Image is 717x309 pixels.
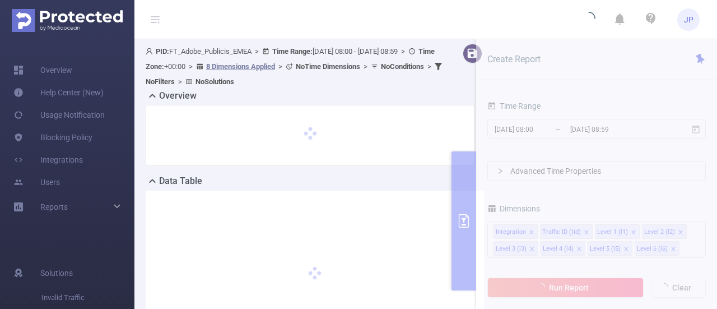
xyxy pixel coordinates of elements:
[40,202,68,211] span: Reports
[195,77,234,86] b: No Solutions
[13,126,92,149] a: Blocking Policy
[381,62,424,71] b: No Conditions
[13,81,104,104] a: Help Center (New)
[146,48,156,55] i: icon: user
[398,47,408,56] span: >
[296,62,360,71] b: No Time Dimensions
[275,62,286,71] span: >
[13,104,105,126] a: Usage Notification
[156,47,169,56] b: PID:
[13,171,60,193] a: Users
[41,287,134,309] span: Invalid Traffic
[13,59,72,81] a: Overview
[582,12,595,27] i: icon: loading
[146,47,445,86] span: FT_Adobe_Publicis_EMEA [DATE] 08:00 - [DATE] 08:59 +00:00
[272,47,313,56] b: Time Range:
[360,62,371,71] span: >
[159,89,197,103] h2: Overview
[424,62,435,71] span: >
[13,149,83,171] a: Integrations
[40,262,73,284] span: Solutions
[175,77,185,86] span: >
[12,9,123,32] img: Protected Media
[146,77,175,86] b: No Filters
[252,47,262,56] span: >
[185,62,196,71] span: >
[159,174,202,188] h2: Data Table
[684,8,693,31] span: JP
[206,62,275,71] u: 8 Dimensions Applied
[40,196,68,218] a: Reports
